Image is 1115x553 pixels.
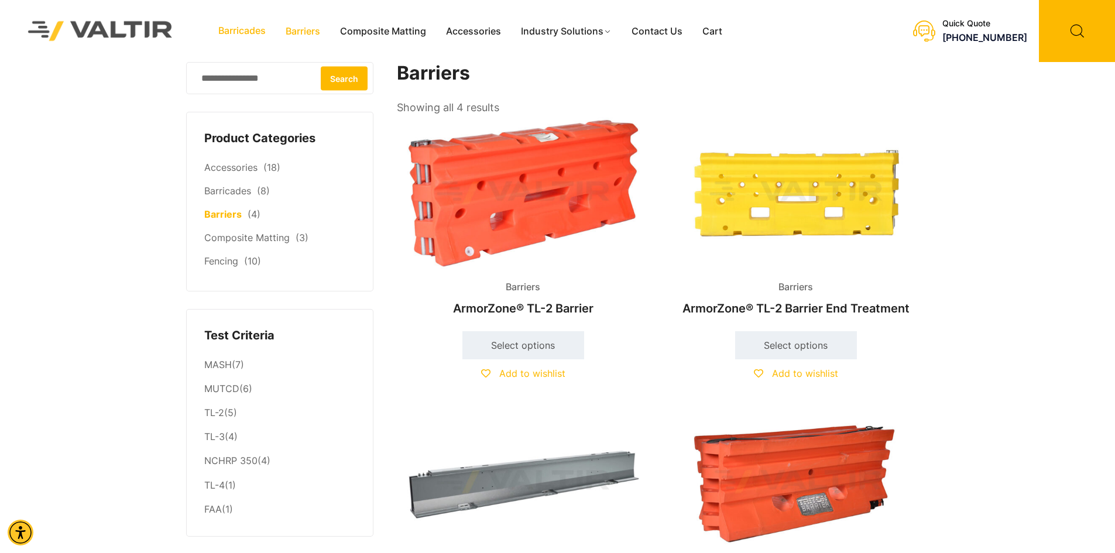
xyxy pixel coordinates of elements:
li: (4) [204,425,355,449]
h2: ArmorZone® TL-2 Barrier [397,296,650,321]
a: Contact Us [622,22,692,40]
li: (1) [204,473,355,497]
a: TL-3 [204,431,225,442]
a: Add to wishlist [754,367,838,379]
h4: Test Criteria [204,327,355,345]
a: Barricades [204,185,251,197]
a: BarriersArmorZone® TL-2 Barrier [397,117,650,321]
a: Select options for “ArmorZone® TL-2 Barrier” [462,331,584,359]
a: Composite Matting [330,22,436,40]
a: Accessories [204,162,258,173]
a: BarriersArmorZone® TL-2 Barrier End Treatment [670,117,922,321]
a: MUTCD [204,383,239,394]
span: (3) [296,232,308,243]
span: Barriers [497,279,549,296]
a: Add to wishlist [481,367,565,379]
a: Industry Solutions [511,22,622,40]
a: FAA [204,503,222,515]
h2: ArmorZone® TL-2 Barrier End Treatment [670,296,922,321]
h4: Product Categories [204,130,355,147]
a: TL-2 [204,407,224,418]
div: Accessibility Menu [8,520,33,545]
li: (4) [204,449,355,473]
a: call (888) 496-3625 [942,32,1027,43]
a: Fencing [204,255,238,267]
img: Barriers [670,117,922,269]
a: NCHRP 350 [204,455,258,466]
a: Accessories [436,22,511,40]
span: Add to wishlist [499,367,565,379]
span: (8) [257,185,270,197]
a: TL-4 [204,479,225,491]
a: Cart [692,22,732,40]
p: Showing all 4 results [397,98,499,118]
div: Quick Quote [942,19,1027,29]
li: (1) [204,497,355,518]
span: (4) [248,208,260,220]
a: Barriers [276,22,330,40]
li: (7) [204,353,355,377]
a: Barricades [208,22,276,40]
a: Composite Matting [204,232,290,243]
span: (18) [263,162,280,173]
span: Add to wishlist [772,367,838,379]
span: Barriers [770,279,822,296]
a: MASH [204,359,232,370]
input: Search for: [186,62,373,94]
button: Search [321,66,368,90]
li: (5) [204,401,355,425]
img: Valtir Rentals [13,6,188,56]
h1: Barriers [397,62,924,85]
li: (6) [204,377,355,401]
a: Select options for “ArmorZone® TL-2 Barrier End Treatment” [735,331,857,359]
img: Barriers [397,117,650,269]
a: Barriers [204,208,242,220]
span: (10) [244,255,261,267]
